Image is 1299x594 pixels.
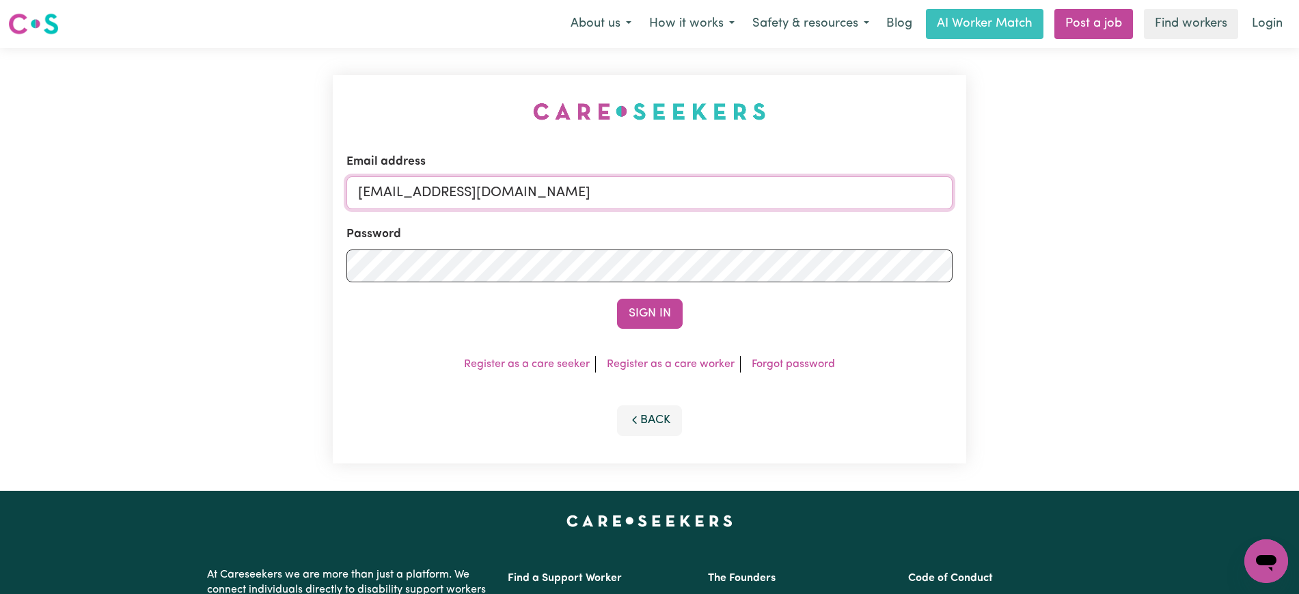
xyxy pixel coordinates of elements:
a: Code of Conduct [908,573,993,584]
button: Sign In [617,299,683,329]
iframe: Button to launch messaging window [1244,539,1288,583]
a: Register as a care worker [607,359,735,370]
a: The Founders [708,573,776,584]
img: Careseekers logo [8,12,59,36]
button: Safety & resources [743,10,878,38]
a: Post a job [1054,9,1133,39]
a: Login [1244,9,1291,39]
a: Blog [878,9,920,39]
a: Careseekers home page [566,515,733,526]
input: Email address [346,176,953,209]
a: Register as a care seeker [464,359,590,370]
label: Email address [346,153,426,171]
button: Back [617,405,683,435]
button: How it works [640,10,743,38]
a: AI Worker Match [926,9,1043,39]
a: Careseekers logo [8,8,59,40]
button: About us [562,10,640,38]
a: Find workers [1144,9,1238,39]
label: Password [346,226,401,243]
a: Forgot password [752,359,835,370]
a: Find a Support Worker [508,573,622,584]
